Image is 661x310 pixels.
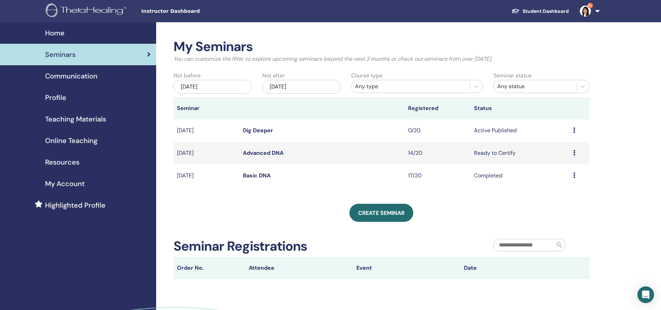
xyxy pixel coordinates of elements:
[173,97,239,119] th: Seminar
[506,5,574,18] a: Student Dashboard
[45,28,65,38] span: Home
[405,142,471,165] td: 14/20
[405,97,471,119] th: Registered
[173,119,239,142] td: [DATE]
[493,72,532,80] label: Seminar status
[405,165,471,187] td: 17/20
[45,135,98,146] span: Online Teaching
[173,142,239,165] td: [DATE]
[45,178,85,189] span: My Account
[45,71,98,81] span: Communication
[243,149,283,157] a: Advanced DNA
[173,165,239,187] td: [DATE]
[243,172,271,179] a: Basic DNA
[46,3,129,19] img: logo.png
[173,39,590,55] h2: My Seminars
[351,72,382,80] label: Course type
[497,82,573,91] div: Any status
[587,3,593,8] span: 9+
[511,8,520,14] img: graduation-cap-white.svg
[45,49,76,60] span: Seminars
[173,55,590,63] p: You can customize the filter to explore upcoming seminars beyond the next 3 months or check out s...
[471,97,569,119] th: Status
[173,257,245,279] th: Order No.
[358,209,405,217] span: Create seminar
[243,127,273,134] a: Dig Deeper
[173,238,307,254] h2: Seminar Registrations
[45,114,106,124] span: Teaching Materials
[349,204,413,222] a: Create seminar
[355,82,466,91] div: Any type
[141,8,245,15] span: Instructor Dashboard
[173,80,252,94] div: [DATE]
[405,119,471,142] td: 0/20
[262,80,341,94] div: [DATE]
[580,6,591,17] img: default.jpg
[471,119,569,142] td: Active Published
[471,165,569,187] td: Completed
[460,257,568,279] th: Date
[245,257,353,279] th: Attendee
[45,92,66,103] span: Profile
[45,157,79,167] span: Resources
[471,142,569,165] td: Ready to Certify
[637,286,654,303] div: Open Intercom Messenger
[45,200,105,210] span: Highlighted Profile
[353,257,460,279] th: Event
[173,72,201,80] label: Not before
[262,72,285,80] label: Not after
